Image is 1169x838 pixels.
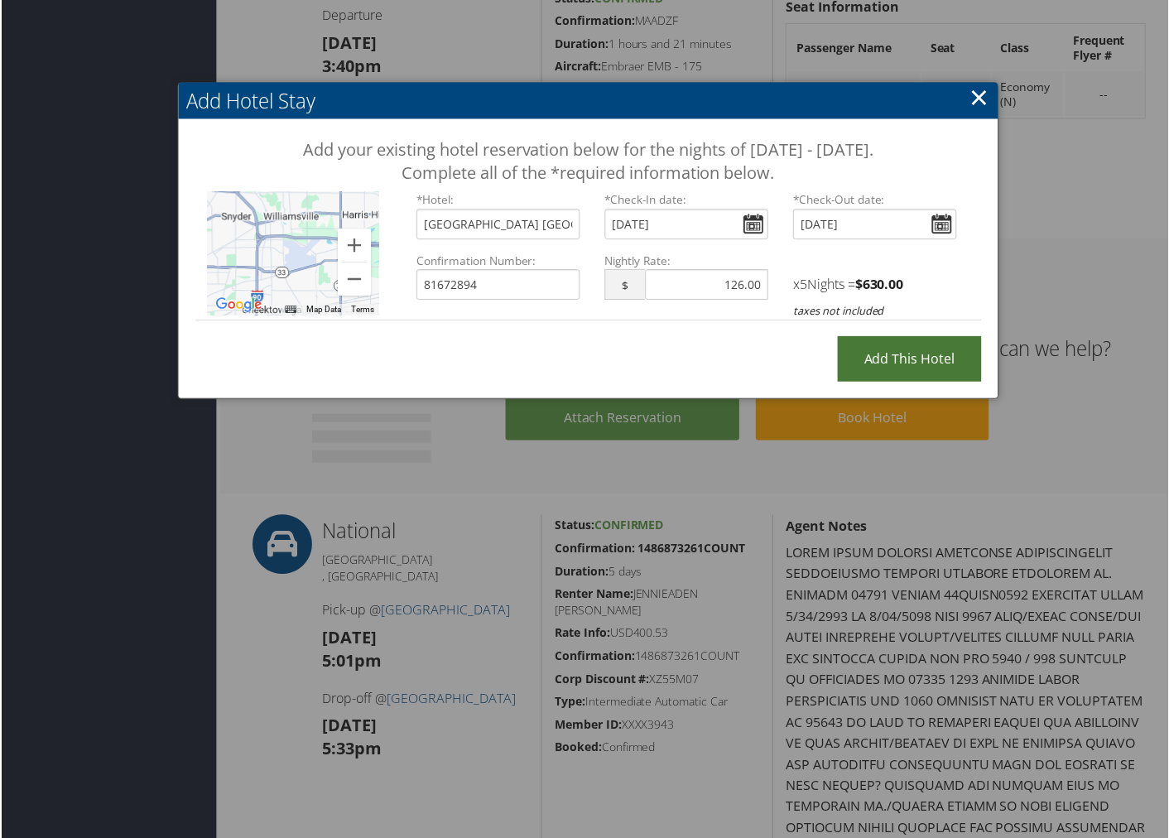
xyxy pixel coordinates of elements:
label: Check-Out date: [793,192,957,209]
h2: Add Hotel Stay [177,83,998,119]
a: × [970,80,989,113]
input: Add this Hotel [838,337,982,383]
i: taxes not included [793,304,884,319]
button: Zoom in [337,229,370,262]
label: *Hotel: [416,192,580,209]
a: Terms (opens in new tab) [350,306,373,315]
label: Check-In date: [604,192,768,209]
img: Google [210,295,265,316]
label: Confirmation Number: [416,253,580,270]
label: Nightly Rate: [604,253,768,270]
button: Keyboard shortcuts [284,305,296,316]
span: 630.00 [863,276,904,294]
h4: x Nights = [793,276,957,294]
input: 0.00 [645,270,767,301]
span: $ [604,270,645,301]
strong: $ [855,276,904,294]
span: 5 [800,276,807,294]
input: Search by hotel name and/or address [416,209,580,240]
a: Open this area in Google Maps (opens a new window) [210,295,265,316]
h3: Add your existing hotel reservation below for the nights of [DATE] - [DATE]. Complete all of the ... [239,139,937,185]
button: Zoom out [337,263,370,296]
button: Map Data [305,305,340,316]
